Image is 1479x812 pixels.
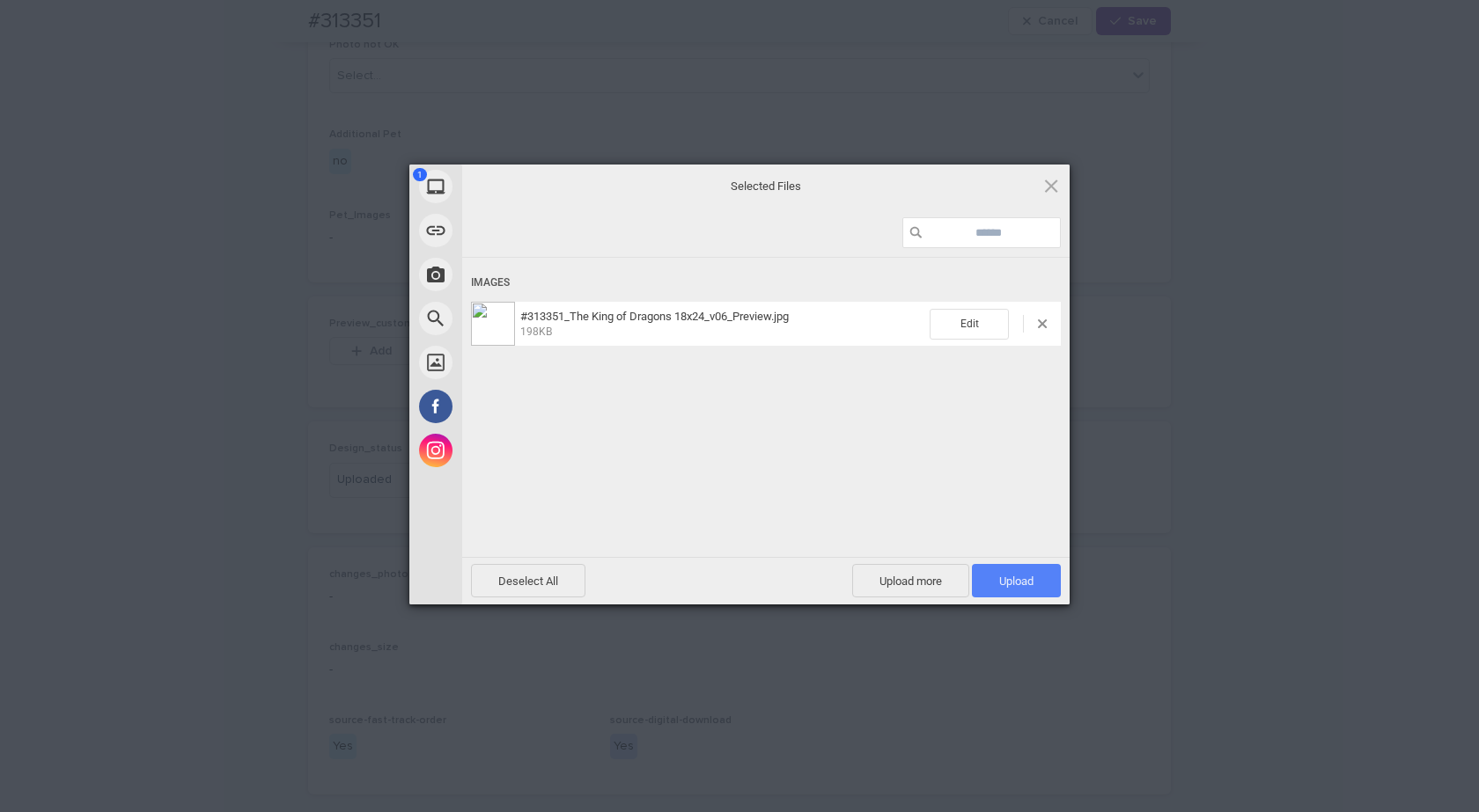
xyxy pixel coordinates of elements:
[852,564,969,597] span: Upload more
[520,326,552,338] span: 198KB
[409,296,621,340] div: Web Search
[409,340,621,384] div: Unsplash
[1041,176,1061,195] span: Click here or hit ESC to close picker
[590,178,942,194] span: Selected Files
[515,310,930,339] span: #313351_The King of Dragons 18x24_v06_Preview.jpg
[972,564,1061,597] span: Upload
[409,208,621,252] div: Link (URL)
[409,165,621,208] div: My Device
[471,302,515,346] img: 31f5d9a7-0d3f-4e6b-81e2-724820f2dba0
[999,574,1034,588] span: Upload
[930,309,1009,340] span: Edit
[413,168,427,181] span: 1
[471,267,1061,299] div: Images
[409,384,621,428] div: Facebook
[409,252,621,296] div: Take Photo
[409,428,621,472] div: Instagram
[471,564,585,597] span: Deselect All
[520,310,789,323] span: #313351_The King of Dragons 18x24_v06_Preview.jpg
